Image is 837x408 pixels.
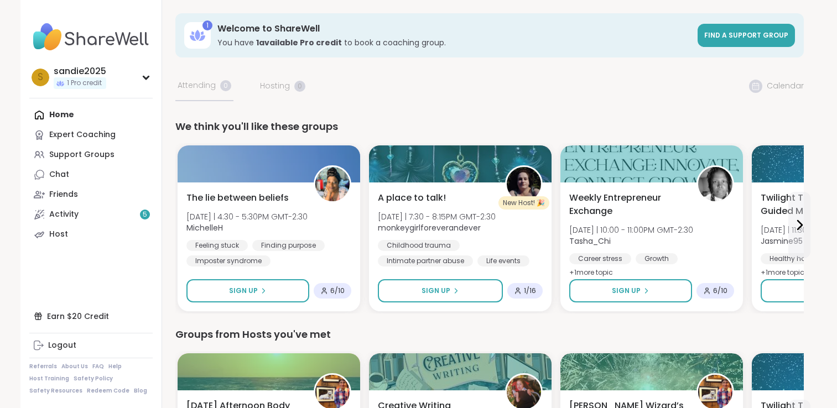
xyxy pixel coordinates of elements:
button: Sign Up [186,279,309,302]
div: Growth [636,253,678,264]
div: Friends [49,189,78,200]
div: Activity [49,209,79,220]
span: Sign Up [229,286,258,296]
span: 1 Pro credit [67,79,102,88]
div: Earn $20 Credit [29,306,153,326]
a: Safety Resources [29,387,82,395]
div: Career stress [569,253,631,264]
div: Expert Coaching [49,129,116,140]
div: New Host! 🎉 [498,196,549,210]
img: MichelleH [315,167,350,201]
span: Weekly Entrepreneur Exchange [569,191,684,218]
div: 1 [202,20,212,30]
div: sandie2025 [54,65,106,77]
a: Help [108,363,122,370]
span: 1 / 16 [524,286,536,295]
b: 1 available Pro credit [256,37,342,48]
a: Host Training [29,375,69,383]
a: Blog [134,387,147,395]
span: A place to talk! [378,191,446,205]
span: [DATE] | 4:30 - 5:30PM GMT-2:30 [186,211,308,222]
div: Finding purpose [252,240,325,251]
img: ShareWell Nav Logo [29,18,153,56]
div: Host [49,229,68,240]
a: Activity5 [29,205,153,224]
span: The lie between beliefs [186,191,289,205]
div: Groups from Hosts you've met [175,327,804,342]
div: Chat [49,169,69,180]
div: Healthy habits [761,253,827,264]
span: Find a support group [704,30,788,40]
a: Referrals [29,363,57,370]
b: Tasha_Chi [569,236,611,247]
span: [DATE] | 7:30 - 8:15PM GMT-2:30 [378,211,496,222]
h3: Welcome to ShareWell [217,23,691,35]
a: Redeem Code [87,387,129,395]
a: FAQ [92,363,104,370]
img: monkeygirlforeverandever [507,167,541,201]
a: About Us [61,363,88,370]
span: s [38,70,43,85]
div: Support Groups [49,149,115,160]
span: 6 / 10 [713,286,727,295]
img: Tasha_Chi [698,167,732,201]
a: Support Groups [29,145,153,165]
div: Life events [477,255,529,266]
div: Intimate partner abuse [378,255,473,266]
a: Chat [29,165,153,185]
span: [DATE] | 10:00 - 11:00PM GMT-2:30 [569,224,693,236]
span: Sign Up [612,286,641,296]
a: Logout [29,336,153,355]
div: Logout [48,340,76,351]
div: Feeling stuck [186,240,248,251]
a: Friends [29,185,153,205]
span: 5 [143,210,147,219]
button: Sign Up [378,279,503,302]
a: Find a support group [698,24,795,47]
a: Safety Policy [74,375,113,383]
span: 6 / 10 [330,286,345,295]
a: Host [29,224,153,244]
b: monkeygirlforeverandever [378,222,481,233]
span: Sign Up [803,286,832,296]
b: MichelleH [186,222,223,233]
b: Jasmine95 [761,236,803,247]
div: We think you'll like these groups [175,119,804,134]
h3: You have to book a coaching group. [217,37,691,48]
span: Sign Up [422,286,450,296]
div: Imposter syndrome [186,255,271,266]
a: Expert Coaching [29,125,153,145]
button: Sign Up [569,279,692,302]
div: Childhood trauma [378,240,460,251]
